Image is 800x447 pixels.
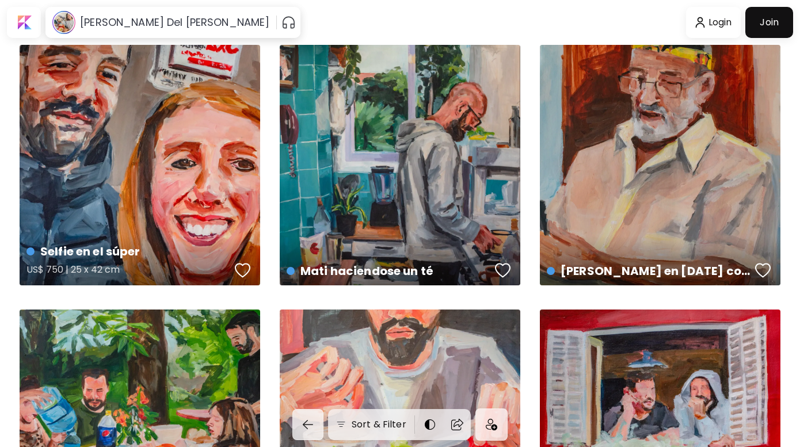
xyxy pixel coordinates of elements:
[540,45,780,285] a: [PERSON_NAME] en [DATE] con el aparatitofavoriteshttps://cdn.kaleido.art/CDN/Artwork/155398/Prima...
[752,259,774,282] button: favorites
[80,16,269,29] h6: [PERSON_NAME] Del [PERSON_NAME]
[232,259,254,282] button: favorites
[352,418,406,431] h6: Sort & Filter
[486,419,497,430] img: icon
[301,418,315,431] img: back
[20,45,260,285] a: Selfie en el súperUS$ 750 | 25 x 42 cmfavoriteshttps://cdn.kaleido.art/CDN/Artwork/162665/Primary...
[26,260,231,283] h5: US$ 750 | 25 x 42 cm
[292,409,328,440] a: back
[292,409,323,440] button: back
[492,259,514,282] button: favorites
[287,262,491,280] h4: Mati haciendose un té
[26,243,231,260] h4: Selfie en el súper
[547,262,751,280] h4: [PERSON_NAME] en [DATE] con el aparatito
[281,13,296,32] button: pauseOutline IconGradient Icon
[745,7,793,38] a: Join
[280,45,520,285] a: Mati haciendose un téfavoriteshttps://cdn.kaleido.art/CDN/Artwork/161838/Primary/medium.webp?upda...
